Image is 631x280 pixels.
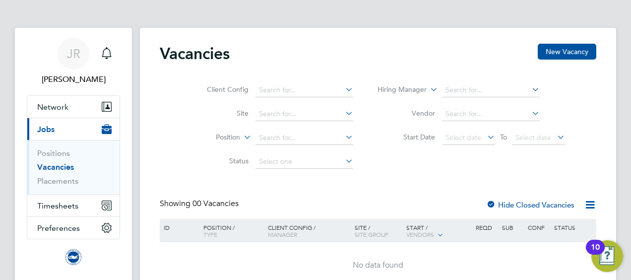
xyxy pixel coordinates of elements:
[265,219,352,243] div: Client Config /
[191,109,249,118] label: Site
[591,247,600,260] div: 10
[591,240,623,272] button: Open Resource Center, 10 new notifications
[445,133,481,142] span: Select date
[378,109,435,118] label: Vendor
[515,133,551,142] span: Select date
[161,219,196,236] div: ID
[27,118,120,140] button: Jobs
[37,201,78,210] span: Timesheets
[37,148,70,158] a: Positions
[473,219,499,236] div: Reqd
[27,217,120,239] button: Preferences
[27,140,120,194] div: Jobs
[355,230,388,238] span: Site Group
[37,162,74,172] a: Vacancies
[268,230,297,238] span: Manager
[352,219,404,243] div: Site /
[500,219,525,236] div: Sub
[160,44,230,64] h2: Vacancies
[65,249,81,265] img: brightonandhovealbion-logo-retina.png
[378,133,435,141] label: Start Date
[255,155,353,169] input: Select one
[37,125,55,134] span: Jobs
[191,85,249,94] label: Client Config
[486,200,574,210] label: Hide Closed Vacancies
[27,73,120,85] span: Joe Radley-Martin
[67,47,80,60] span: JR
[27,195,120,216] button: Timesheets
[160,199,241,209] div: Showing
[370,85,427,95] label: Hiring Manager
[406,230,434,238] span: Vendors
[196,219,265,243] div: Position /
[27,96,120,118] button: Network
[255,107,353,121] input: Search for...
[404,219,473,244] div: Start /
[37,102,68,112] span: Network
[27,249,120,265] a: Go to home page
[552,219,595,236] div: Status
[255,83,353,97] input: Search for...
[442,83,540,97] input: Search for...
[203,230,217,238] span: Type
[538,44,596,60] button: New Vacancy
[191,156,249,165] label: Status
[192,199,239,209] span: 00 Vacancies
[161,260,595,271] div: No data found
[37,176,78,186] a: Placements
[37,223,80,233] span: Preferences
[27,38,120,85] a: JR[PERSON_NAME]
[525,219,551,236] div: Conf
[255,131,353,145] input: Search for...
[183,133,240,142] label: Position
[497,131,510,143] span: To
[442,107,540,121] input: Search for...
